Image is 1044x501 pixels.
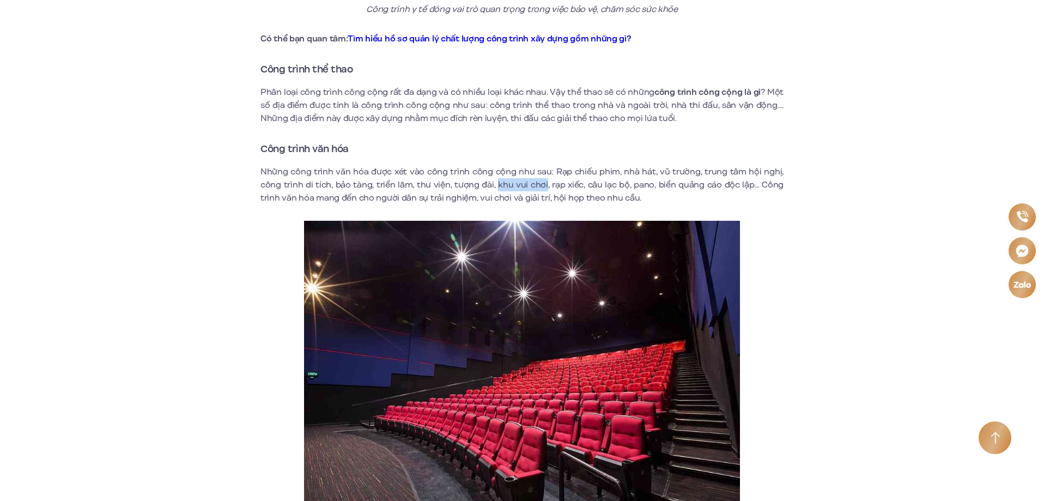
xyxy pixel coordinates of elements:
strong: công trình công cộng là gì [654,86,761,98]
a: Tìm hiểu hồ sơ quản lý chất lượng công trình xây dựng gồm những gì? [348,33,631,45]
p: Phân loại công trình công cộng rất đa dạng và có nhiều loại khác nhau. Vậy thể thao sẽ có những ?... [260,86,784,125]
strong: Có thể bạn quan tâm: [260,33,632,45]
img: Arrow icon [991,432,1000,444]
strong: Công trình thể thao [260,62,353,76]
img: Messenger icon [1015,244,1029,258]
img: Phone icon [1016,210,1028,223]
img: Zalo icon [1013,280,1031,288]
strong: Công trình văn hóa [260,142,349,156]
p: Những công trình văn hóa được xét vào công trình công cộng như sau: Rạp chiếu phim, nhà hát, vũ t... [260,165,784,204]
